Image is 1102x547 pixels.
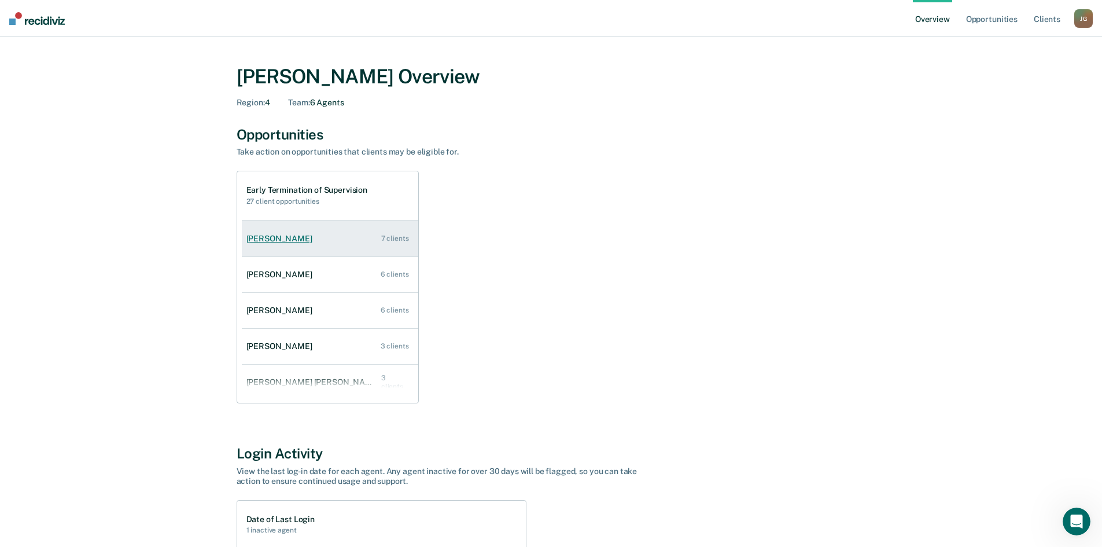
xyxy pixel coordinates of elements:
h2: 27 client opportunities [246,197,368,205]
div: 6 clients [381,270,409,278]
div: View the last log-in date for each agent. Any agent inactive for over 30 days will be flagged, so... [237,467,642,486]
div: 4 [237,98,270,108]
div: [PERSON_NAME] [246,270,317,280]
div: [PERSON_NAME] Overview [237,65,866,89]
div: 3 clients [381,342,409,350]
div: [PERSON_NAME] [246,234,317,244]
div: [PERSON_NAME] [PERSON_NAME] [246,377,381,387]
span: Team : [288,98,309,107]
div: 6 clients [381,306,409,314]
div: Opportunities [237,126,866,143]
h1: Date of Last Login [246,515,315,524]
div: J G [1074,9,1093,28]
div: Login Activity [237,445,866,462]
a: [PERSON_NAME] 6 clients [242,258,418,291]
button: JG [1074,9,1093,28]
a: [PERSON_NAME] 3 clients [242,330,418,363]
a: [PERSON_NAME] 7 clients [242,222,418,255]
img: Recidiviz [9,12,65,25]
a: [PERSON_NAME] [PERSON_NAME] 3 clients [242,362,418,402]
h1: Early Termination of Supervision [246,185,368,195]
div: 7 clients [381,234,409,243]
div: Take action on opportunities that clients may be eligible for. [237,147,642,157]
div: [PERSON_NAME] [246,306,317,315]
div: [PERSON_NAME] [246,342,317,351]
div: 3 clients [381,374,409,391]
div: 6 Agents [288,98,344,108]
span: Region : [237,98,265,107]
iframe: Intercom live chat [1063,508,1090,535]
h2: 1 inactive agent [246,526,315,534]
a: [PERSON_NAME] 6 clients [242,294,418,327]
